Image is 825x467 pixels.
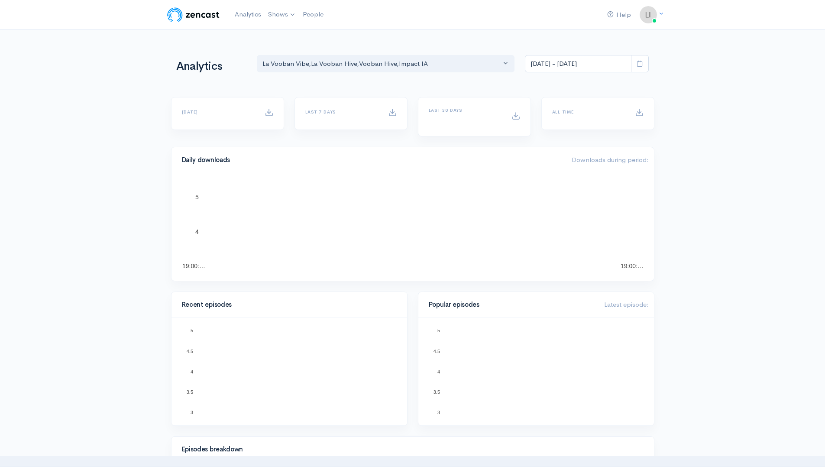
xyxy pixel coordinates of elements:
[182,446,638,453] h4: Episodes breakdown
[305,110,378,114] h6: Last 7 days
[621,263,644,269] text: 19:00:…
[195,194,199,201] text: 5
[604,6,634,24] a: Help
[182,184,644,270] svg: A chart.
[186,348,193,353] text: 4.5
[190,369,193,374] text: 4
[182,110,254,114] h6: [DATE]
[429,328,644,415] svg: A chart.
[265,5,299,24] a: Shows
[182,301,391,308] h4: Recent episodes
[262,59,501,69] div: La Vooban Vibe , La Vooban Hive , Vooban Hive , Impact IA
[190,328,193,333] text: 5
[231,5,265,24] a: Analytics
[195,228,199,235] text: 4
[182,263,205,269] text: 19:00:…
[572,156,649,164] span: Downloads during period:
[433,389,440,395] text: 3.5
[433,348,440,353] text: 4.5
[429,301,594,308] h4: Popular episodes
[604,300,649,308] span: Latest episode:
[176,60,246,73] h1: Analytics
[182,328,397,415] svg: A chart.
[257,55,515,73] button: La Vooban Vibe, La Vooban Hive, Vooban Hive, Impact IA
[190,410,193,415] text: 3
[166,6,221,23] img: ZenCast Logo
[429,108,501,113] h6: Last 30 days
[640,6,657,23] img: ...
[437,369,440,374] text: 4
[525,55,631,73] input: analytics date range selector
[182,156,561,164] h4: Daily downloads
[437,410,440,415] text: 3
[437,328,440,333] text: 5
[299,5,327,24] a: People
[186,389,193,395] text: 3.5
[552,110,624,114] h6: All time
